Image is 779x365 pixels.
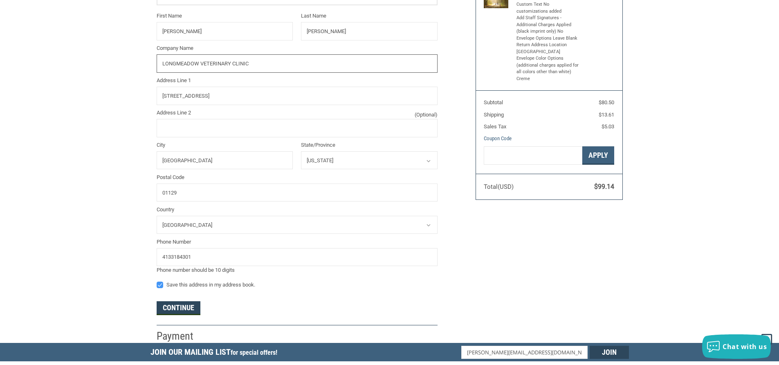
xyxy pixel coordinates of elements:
[301,141,438,149] label: State/Province
[157,329,204,343] h2: Payment
[157,141,293,149] label: City
[157,12,293,20] label: First Name
[157,109,438,117] label: Address Line 2
[702,334,771,359] button: Chat with us
[157,282,438,288] label: Save this address in my address book.
[484,123,506,130] span: Sales Tax
[594,183,614,190] span: $99.14
[231,349,277,356] span: for special offers!
[484,135,512,141] a: Coupon Code
[157,44,438,52] label: Company Name
[157,266,438,274] div: Phone number should be 10 digits
[157,173,438,181] label: Postal Code
[484,146,582,165] input: Gift Certificate or Coupon Code
[157,76,438,85] label: Address Line 1
[599,99,614,105] span: $80.50
[415,111,438,119] small: (Optional)
[301,12,438,20] label: Last Name
[516,15,580,35] li: Add Staff Signatures - Additional Charges Applied (black imprint only) No
[516,55,580,82] li: Envelope Color Options (additional charges applied for all colors other than white) Creme
[590,346,629,359] input: Join
[484,183,514,190] span: Total (USD)
[516,1,580,15] li: Custom Text No customizations added
[484,99,503,105] span: Subtotal
[602,123,614,130] span: $5.03
[484,112,504,118] span: Shipping
[157,206,438,214] label: Country
[516,42,580,55] li: Return Address Location [GEOGRAPHIC_DATA]
[157,238,438,246] label: Phone Number
[582,146,614,165] button: Apply
[599,112,614,118] span: $13.61
[461,346,588,359] input: Email
[723,342,767,351] span: Chat with us
[150,343,281,364] h5: Join Our Mailing List
[157,301,200,315] button: Continue
[516,35,580,42] li: Envelope Options Leave Blank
